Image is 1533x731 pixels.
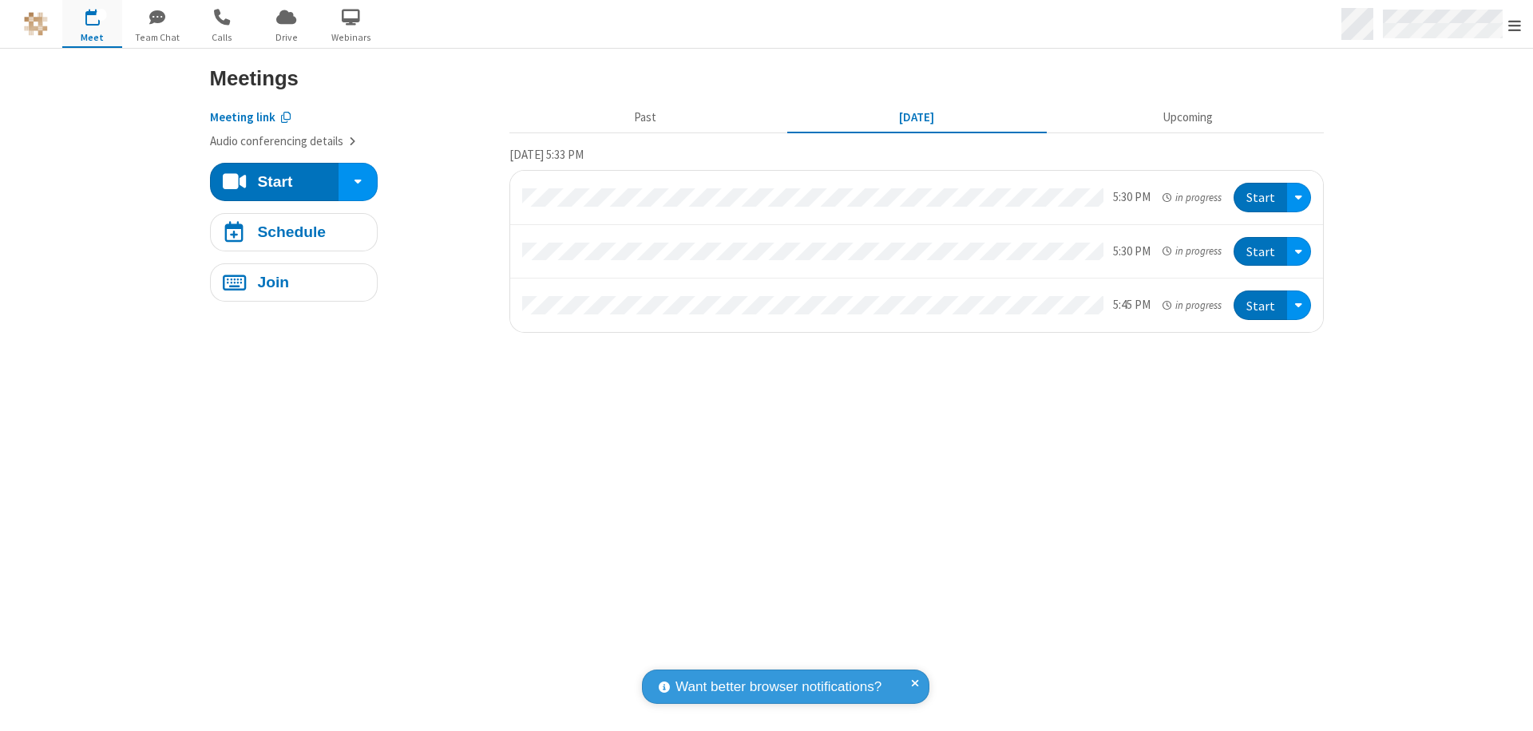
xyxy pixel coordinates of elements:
[1163,298,1221,313] em: in progress
[509,145,1324,333] section: Today's Meetings
[675,677,881,697] span: Want better browser notifications?
[192,30,252,45] span: Calls
[1287,237,1311,267] div: Open menu
[210,163,340,201] button: Start
[1058,103,1317,133] button: Upcoming
[515,103,774,133] button: Past
[62,30,122,45] span: Meet
[210,263,378,302] button: Join
[509,147,584,162] span: [DATE] 5:33 PM
[210,109,291,127] button: Copy my meeting room link
[210,109,275,124] span: Copy my meeting room link
[256,30,316,45] span: Drive
[1113,188,1151,207] div: 5:30 PM
[1234,183,1287,212] button: Start
[210,132,356,151] button: Audio conferencing details
[1163,243,1221,259] em: in progress
[339,163,377,201] div: Start conference options
[321,30,381,45] span: Webinars
[1234,290,1287,320] button: Start
[24,12,48,36] img: QA Selenium DO NOT DELETE OR CHANGE
[1287,290,1311,320] div: Open menu
[1113,296,1151,314] div: 5:45 PM
[210,213,378,251] button: Schedule
[1234,237,1287,267] button: Start
[127,30,187,45] span: Team Chat
[257,174,292,189] h4: Start
[210,67,1324,89] h3: Meetings
[257,275,289,290] h4: Join
[257,224,326,239] h4: Schedule
[210,97,497,151] section: Account details
[786,103,1046,133] button: [DATE]
[1287,183,1311,212] div: Open menu
[96,9,106,21] div: 3
[1493,690,1521,720] iframe: Chat
[1163,190,1221,205] em: in progress
[1113,243,1151,261] div: 5:30 PM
